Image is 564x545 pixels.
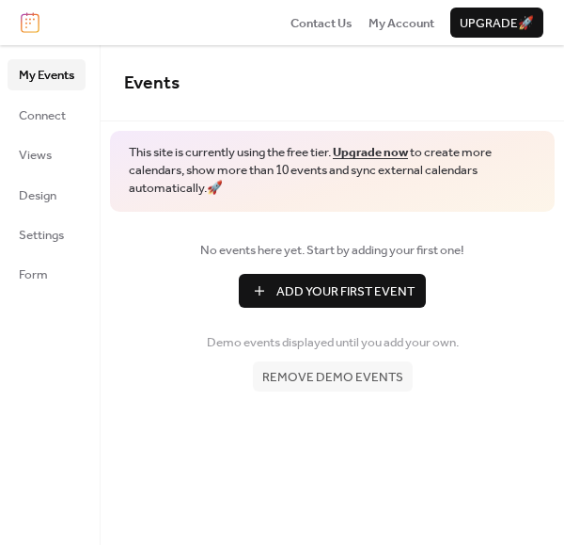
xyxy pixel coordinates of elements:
[333,140,408,165] a: Upgrade now
[19,226,64,245] span: Settings
[8,100,86,130] a: Connect
[368,13,434,32] a: My Account
[21,12,39,33] img: logo
[124,274,540,308] a: Add Your First Event
[8,259,86,289] a: Form
[124,66,180,101] span: Events
[368,14,434,33] span: My Account
[290,14,352,33] span: Contact Us
[290,13,352,32] a: Contact Us
[8,219,86,249] a: Settings
[19,146,52,165] span: Views
[450,8,543,38] button: Upgrade🚀
[262,368,403,387] span: Remove demo events
[19,106,66,125] span: Connect
[19,265,48,284] span: Form
[8,59,86,89] a: My Events
[460,14,534,33] span: Upgrade 🚀
[253,361,413,392] button: Remove demo events
[239,274,426,308] button: Add Your First Event
[8,139,86,169] a: Views
[276,282,415,301] span: Add Your First Event
[207,333,459,352] span: Demo events displayed until you add your own.
[129,144,536,198] span: This site is currently using the free tier. to create more calendars, show more than 10 events an...
[124,241,540,260] span: No events here yet. Start by adding your first one!
[19,66,74,85] span: My Events
[8,180,86,210] a: Design
[19,186,56,205] span: Design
